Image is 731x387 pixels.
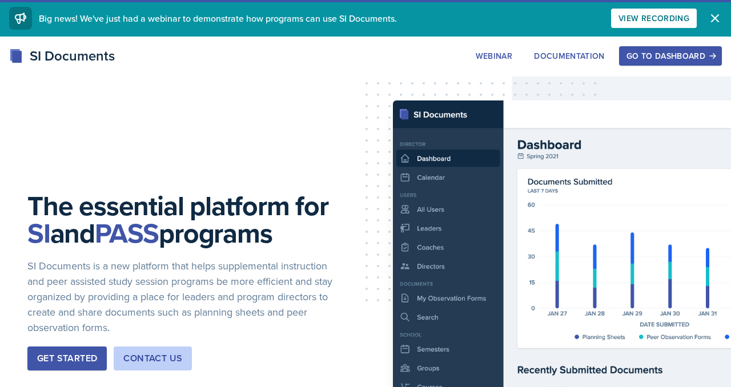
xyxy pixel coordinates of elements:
[611,9,697,28] button: View Recording
[527,46,612,66] button: Documentation
[476,51,512,61] div: Webinar
[626,51,714,61] div: Go to Dashboard
[618,14,689,23] div: View Recording
[39,12,397,25] span: Big news! We've just had a webinar to demonstrate how programs can use SI Documents.
[123,352,182,365] div: Contact Us
[37,352,97,365] div: Get Started
[534,51,605,61] div: Documentation
[27,346,107,370] button: Get Started
[619,46,722,66] button: Go to Dashboard
[468,46,520,66] button: Webinar
[9,46,115,66] div: SI Documents
[114,346,192,370] button: Contact Us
